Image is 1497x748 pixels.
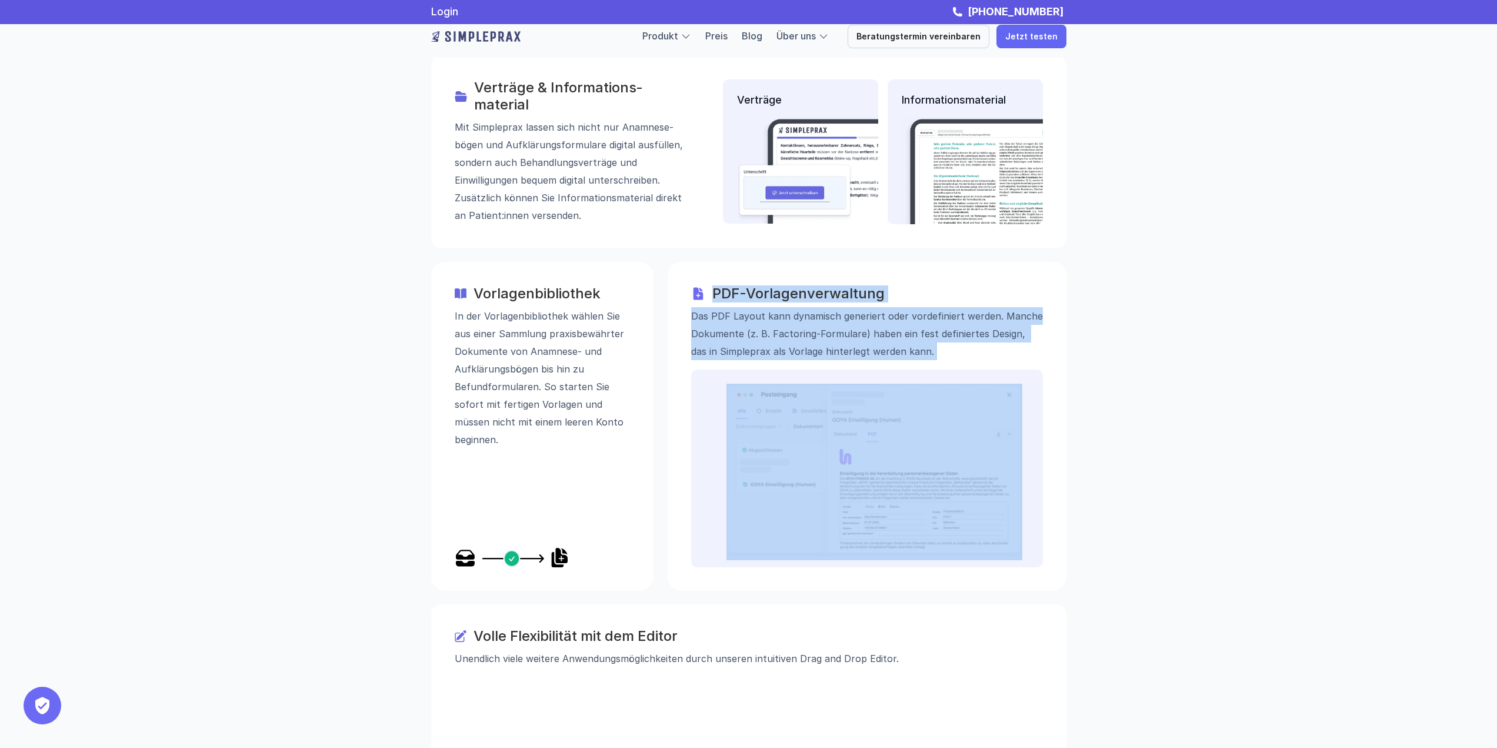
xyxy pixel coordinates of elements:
a: Jetzt testen [996,25,1066,48]
p: Unendlich viele weitere Anwendungsmöglichkeiten durch unseren intuitiven Drag and Drop Editor. [455,650,1043,667]
img: Beispielbild eines Vertrages [737,118,947,224]
a: Preis [705,30,728,42]
p: Informationsmaterial [902,94,1029,107]
h3: PDF-Vorlagenverwaltung [712,285,1043,302]
p: Verträge [737,94,864,107]
p: Beratungstermin vereinbaren [856,32,981,42]
img: Beispielbild eine Informationsartikels auf dem Tablet [902,118,1078,224]
h3: Vorlagenbibliothek [474,285,630,302]
a: [PHONE_NUMBER] [965,5,1066,18]
h3: Volle Flexibilität mit dem Editor [474,628,1043,645]
a: Beratungstermin vereinbaren [848,25,989,48]
h3: Verträge & Informations­­material [474,79,690,114]
a: Über uns [776,30,816,42]
p: Jetzt testen [1005,32,1058,42]
p: Mit Simpleprax lassen sich nicht nur Anamnese­bögen und Aufklärungs­formulare digital ausfüllen, ... [455,118,690,224]
p: Das PDF Layout kann dynamisch generiert oder vordefiniert werden. Manche Dokumente (z. B. Factori... [691,307,1043,360]
strong: [PHONE_NUMBER] [968,5,1063,18]
p: In der Vorlagenbibliothek wählen Sie aus einer Sammlung praxisbewährter Dokumente von Anamnese- u... [455,307,630,448]
a: Produkt [642,30,678,42]
img: Beispielbild einer PDF-Vorlage automatisch generiert in der Anwendung [726,383,1022,560]
a: Blog [742,30,762,42]
a: Login [431,5,458,18]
